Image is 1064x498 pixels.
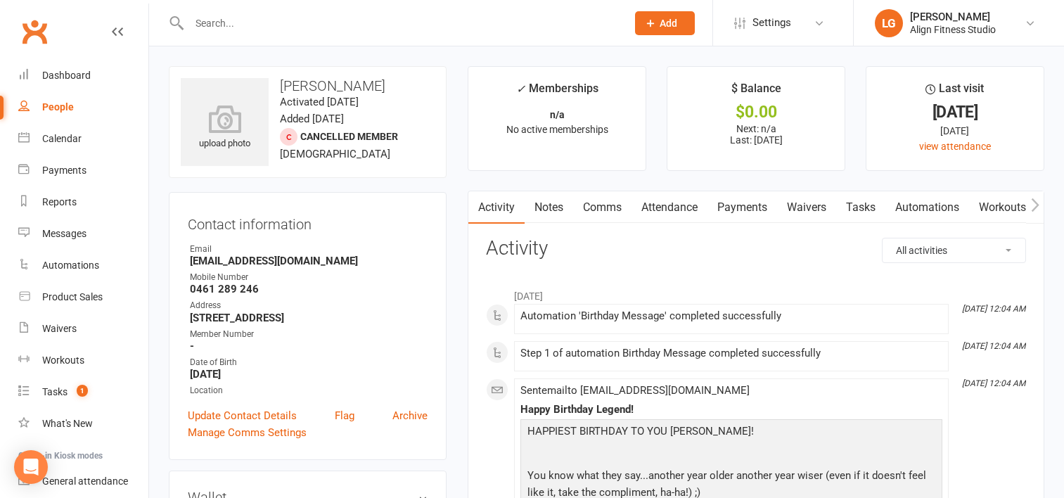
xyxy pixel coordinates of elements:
a: Notes [525,191,573,224]
strong: n/a [550,109,565,120]
a: Workouts [18,345,148,376]
div: Automation 'Birthday Message' completed successfully [520,310,942,322]
a: Product Sales [18,281,148,313]
a: General attendance kiosk mode [18,466,148,497]
li: [DATE] [486,281,1026,304]
span: Cancelled member [300,131,398,142]
a: Automations [885,191,969,224]
time: Added [DATE] [280,113,344,125]
a: Waivers [18,313,148,345]
span: Settings [752,7,791,39]
div: $0.00 [680,105,832,120]
a: Payments [707,191,777,224]
span: [DEMOGRAPHIC_DATA] [280,148,390,160]
a: Payments [18,155,148,186]
a: What's New [18,408,148,440]
div: Align Fitness Studio [910,23,996,36]
i: [DATE] 12:04 AM [962,304,1025,314]
button: Add [635,11,695,35]
a: Activity [468,191,525,224]
a: Manage Comms Settings [188,424,307,441]
a: Calendar [18,123,148,155]
div: Automations [42,260,99,271]
strong: [DATE] [190,368,428,381]
i: ✓ [516,82,525,96]
a: Tasks 1 [18,376,148,408]
div: Date of Birth [190,356,428,369]
div: [DATE] [879,123,1031,139]
span: Add [660,18,677,29]
div: Reports [42,196,77,207]
i: [DATE] 12:04 AM [962,341,1025,351]
div: Calendar [42,133,82,144]
span: No active memberships [506,124,608,135]
div: Last visit [925,79,984,105]
h3: [PERSON_NAME] [181,78,435,94]
div: What's New [42,418,93,429]
div: Location [190,384,428,397]
h3: Contact information [188,211,428,232]
div: Happy Birthday Legend! [520,404,942,416]
div: Step 1 of automation Birthday Message completed successfully [520,347,942,359]
div: General attendance [42,475,128,487]
div: [PERSON_NAME] [910,11,996,23]
div: Messages [42,228,86,239]
div: Dashboard [42,70,91,81]
a: Messages [18,218,148,250]
time: Activated [DATE] [280,96,359,108]
div: Workouts [42,355,84,366]
h3: Activity [486,238,1026,260]
div: Tasks [42,386,68,397]
a: Clubworx [17,14,52,49]
a: Flag [335,407,354,424]
a: Tasks [836,191,885,224]
div: $ Balance [731,79,781,105]
strong: 0461 289 246 [190,283,428,295]
div: [DATE] [879,105,1031,120]
input: Search... [185,13,617,33]
a: Waivers [777,191,836,224]
span: Sent email to [EMAIL_ADDRESS][DOMAIN_NAME] [520,384,750,397]
a: Comms [573,191,632,224]
a: Workouts [969,191,1036,224]
div: Address [190,299,428,312]
div: Open Intercom Messenger [14,450,48,484]
span: 1 [77,385,88,397]
strong: [STREET_ADDRESS] [190,312,428,324]
strong: - [190,340,428,352]
div: Memberships [516,79,598,106]
a: Dashboard [18,60,148,91]
div: Payments [42,165,86,176]
div: Member Number [190,328,428,341]
p: Next: n/a Last: [DATE] [680,123,832,146]
a: People [18,91,148,123]
div: People [42,101,74,113]
div: Waivers [42,323,77,334]
a: Update Contact Details [188,407,297,424]
div: Email [190,243,428,256]
p: HAPPIEST BIRTHDAY TO YOU [PERSON_NAME]! [524,423,939,443]
i: [DATE] 12:04 AM [962,378,1025,388]
div: upload photo [181,105,269,151]
a: Reports [18,186,148,218]
a: Archive [392,407,428,424]
div: LG [875,9,903,37]
div: Product Sales [42,291,103,302]
a: Attendance [632,191,707,224]
strong: [EMAIL_ADDRESS][DOMAIN_NAME] [190,255,428,267]
div: Mobile Number [190,271,428,284]
a: view attendance [919,141,991,152]
a: Automations [18,250,148,281]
